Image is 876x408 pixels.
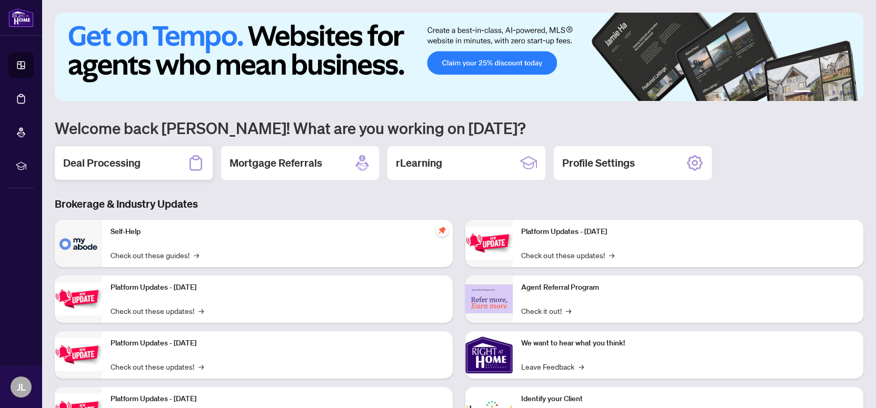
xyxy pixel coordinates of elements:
[521,249,614,261] a: Check out these updates!→
[521,338,855,349] p: We want to hear what you think!
[579,361,584,372] span: →
[840,90,844,95] button: 5
[436,224,449,237] span: pushpin
[465,284,513,313] img: Agent Referral Program
[521,226,855,238] p: Platform Updates - [DATE]
[55,338,102,371] img: Platform Updates - July 21, 2025
[111,305,204,317] a: Check out these updates!→
[55,220,102,267] img: Self-Help
[521,282,855,293] p: Agent Referral Program
[63,156,141,170] h2: Deal Processing
[815,90,819,95] button: 2
[111,249,199,261] a: Check out these guides!→
[566,305,571,317] span: →
[521,393,855,405] p: Identify your Client
[17,380,26,394] span: JL
[55,13,863,101] img: Slide 0
[834,371,865,403] button: Open asap
[55,118,863,138] h1: Welcome back [PERSON_NAME]! What are you working on [DATE]?
[111,282,444,293] p: Platform Updates - [DATE]
[562,156,635,170] h2: Profile Settings
[55,282,102,315] img: Platform Updates - September 16, 2025
[198,361,204,372] span: →
[55,197,863,211] h3: Brokerage & Industry Updates
[823,90,828,95] button: 3
[396,156,442,170] h2: rLearning
[609,249,614,261] span: →
[521,305,571,317] a: Check it out!→
[8,8,34,27] img: logo
[794,90,811,95] button: 1
[111,226,444,238] p: Self-Help
[198,305,204,317] span: →
[111,393,444,405] p: Platform Updates - [DATE]
[465,331,513,379] img: We want to hear what you think!
[849,90,853,95] button: 6
[521,361,584,372] a: Leave Feedback→
[194,249,199,261] span: →
[832,90,836,95] button: 4
[111,338,444,349] p: Platform Updates - [DATE]
[111,361,204,372] a: Check out these updates!→
[230,156,322,170] h2: Mortgage Referrals
[465,227,513,260] img: Platform Updates - June 23, 2025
